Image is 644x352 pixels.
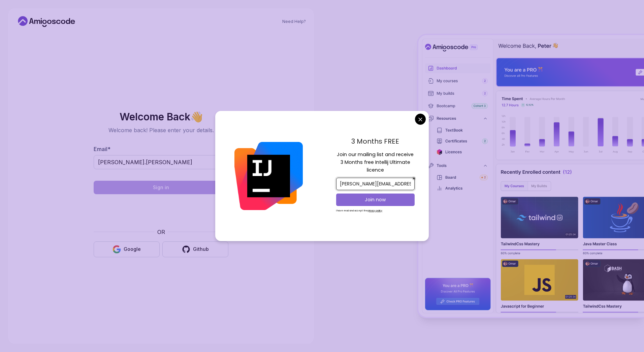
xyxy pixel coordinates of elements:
p: OR [157,228,165,236]
div: Sign in [153,184,169,191]
a: Home link [16,16,77,27]
a: Need Help? [282,19,306,24]
iframe: Widget som innehåller kryssruta för hCaptcha säkerhetsutmaning [110,198,212,224]
span: 👋 [189,109,205,124]
input: Enter your email [94,155,228,169]
p: Welcome back! Please enter your details. [94,126,228,134]
label: Email * [94,146,110,152]
button: Google [94,241,160,257]
h2: Welcome Back [94,111,228,122]
img: Amigoscode Dashboard [418,35,644,317]
div: Google [124,246,141,253]
button: Sign in [94,181,228,194]
div: Github [193,246,209,253]
button: Github [162,241,228,257]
